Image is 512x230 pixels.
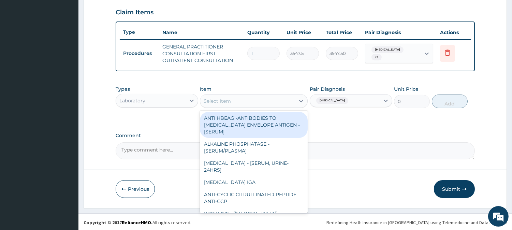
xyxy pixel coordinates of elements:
th: Unit Price [283,26,322,39]
td: Procedures [120,47,159,60]
div: ANTI HBEAG -ANTIBODIES TO [MEDICAL_DATA] ENVELOPE ANTIGEN - [SERUM] [200,112,308,138]
div: PROTEINS - [[MEDICAL_DATA]] [200,207,308,220]
th: Pair Diagnosis [362,26,437,39]
span: + 2 [371,54,382,61]
button: Submit [434,180,475,198]
label: Comment [116,133,475,139]
label: Unit Price [394,86,419,92]
h3: Claim Items [116,9,153,16]
th: Name [159,26,244,39]
th: Type [120,26,159,39]
button: Add [432,95,468,108]
span: We're online! [40,71,94,140]
a: RelianceHMO [122,219,151,226]
div: ALKALINE PHOSPHATASE - [SERUM/PLASMA] [200,138,308,157]
span: [MEDICAL_DATA] [316,97,348,104]
div: Laboratory [119,97,145,104]
td: GENERAL PRACTITIONER CONSULTATION FIRST OUTPATIENT CONSULTATION [159,40,244,67]
label: Item [200,86,211,92]
div: Minimize live chat window [112,3,128,20]
th: Actions [437,26,471,39]
span: [MEDICAL_DATA] [371,46,404,53]
th: Total Price [322,26,362,39]
label: Pair Diagnosis [310,86,345,92]
div: [MEDICAL_DATA] - [SERUM, URINE-24HRS] [200,157,308,176]
img: d_794563401_company_1708531726252_794563401 [13,34,28,51]
div: ANTI-CYCLIC CITRULLINATED PEPTIDE ANTI-CCP [200,188,308,207]
div: Chat with us now [35,38,115,47]
button: Previous [116,180,155,198]
strong: Copyright © 2017 . [84,219,152,226]
div: Select Item [204,98,231,104]
label: Types [116,86,130,92]
div: Redefining Heath Insurance in [GEOGRAPHIC_DATA] using Telemedicine and Data Science! [326,219,507,226]
div: [MEDICAL_DATA] IGA [200,176,308,188]
textarea: Type your message and hit 'Enter' [3,156,130,179]
th: Quantity [244,26,283,39]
